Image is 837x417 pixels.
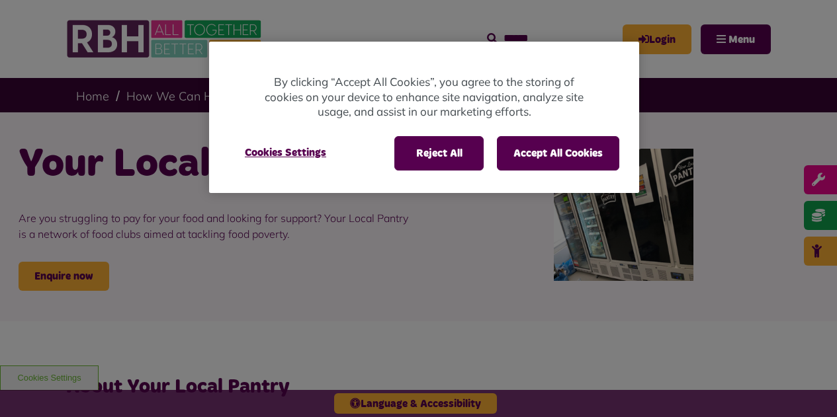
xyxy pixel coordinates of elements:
div: Cookie banner [209,42,639,193]
button: Cookies Settings [229,136,342,169]
button: Accept All Cookies [497,136,619,171]
div: Privacy [209,42,639,193]
button: Reject All [394,136,484,171]
p: By clicking “Accept All Cookies”, you agree to the storing of cookies on your device to enhance s... [262,75,586,120]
